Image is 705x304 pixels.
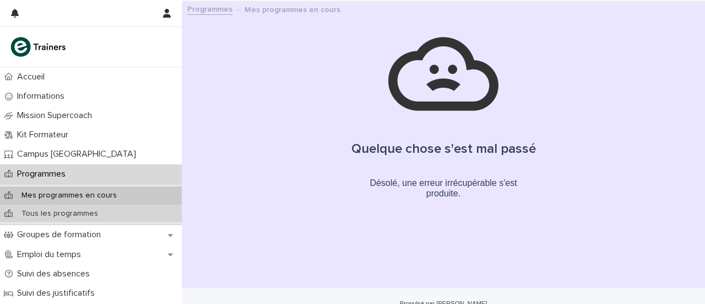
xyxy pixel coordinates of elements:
[17,250,81,259] font: Emploi du temps
[17,130,68,139] font: Kit Formateur
[17,150,136,158] font: Campus [GEOGRAPHIC_DATA]
[17,111,92,120] font: Mission Supercoach
[388,19,498,129] img: sad-cloud
[245,6,340,14] font: Mes programmes en cours
[17,92,64,100] font: Informations
[17,169,66,178] font: Programmes
[17,72,45,81] font: Accueil
[351,142,536,156] font: Quelque chose s'est mal passé
[9,36,69,58] img: K0CqGN7SDeD6s4JG8KQk
[17,230,101,239] font: Groupes de formation
[17,289,95,297] font: Suivi des justificatifs
[17,269,90,278] font: Suivi des absences
[187,6,232,13] font: Programmes
[370,178,517,198] font: Désolé, une erreur irrécupérable s'est produite.
[21,191,117,199] font: Mes programmes en cours
[187,2,232,15] a: Programmes
[21,210,98,217] font: Tous les programmes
